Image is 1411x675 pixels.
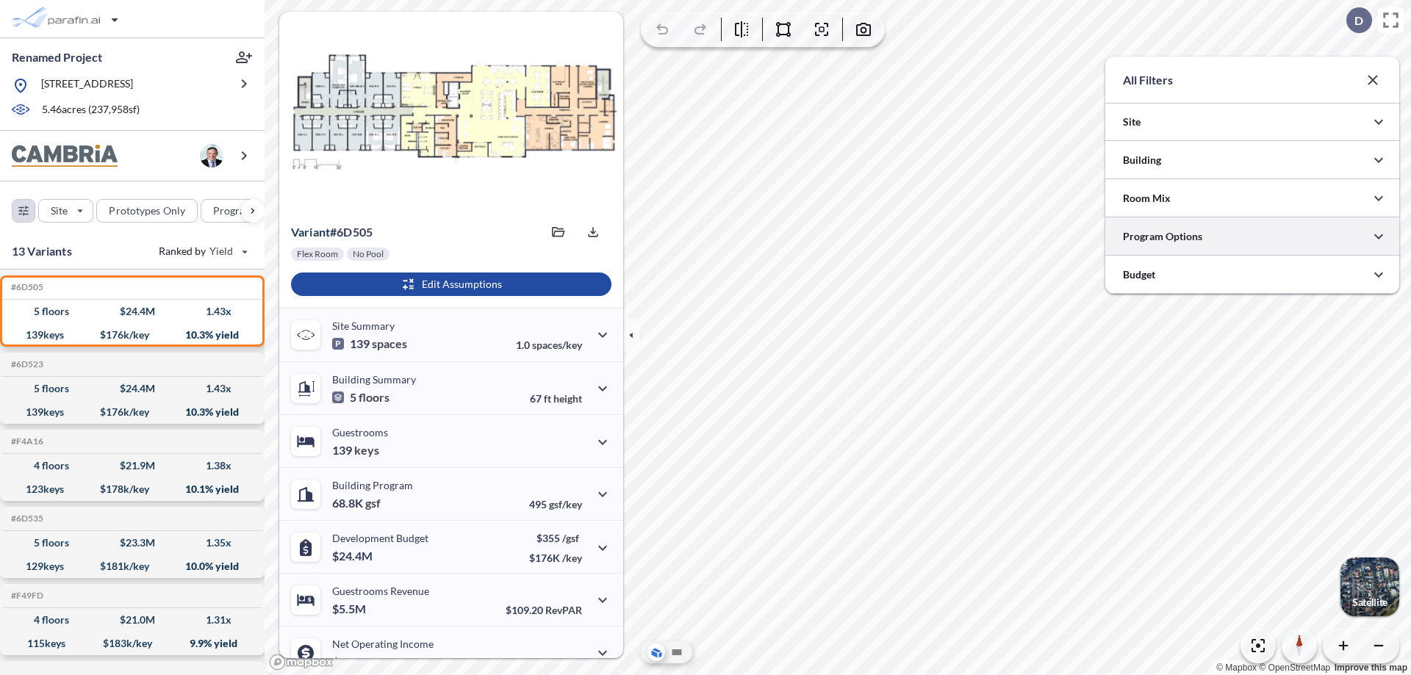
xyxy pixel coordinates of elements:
p: Prototypes Only [109,203,185,218]
span: /gsf [562,532,579,544]
h5: Click to copy the code [8,591,43,601]
span: spaces/key [532,339,582,351]
span: gsf [365,496,381,510]
p: # 6d505 [291,225,373,239]
p: Site Summary [332,320,395,332]
p: 68.8K [332,496,381,510]
span: gsf/key [549,498,582,510]
a: Mapbox homepage [269,654,334,671]
p: $2.5M [332,654,368,669]
p: No Pool [353,248,384,260]
p: Satellite [1352,596,1387,608]
p: Guestrooms [332,426,388,438]
button: Aerial View [647,643,665,661]
span: spaces [372,336,407,351]
h5: Click to copy the code [8,282,43,292]
p: Budget [1123,267,1155,282]
button: Prototypes Only [96,199,198,223]
p: 1.0 [516,339,582,351]
p: D [1354,14,1363,27]
span: ft [544,392,551,405]
span: Yield [209,244,234,259]
p: Site [1123,115,1141,129]
a: OpenStreetMap [1259,663,1330,673]
span: floors [359,390,389,405]
button: Switcher ImageSatellite [1340,557,1399,616]
h5: Click to copy the code [8,436,43,447]
button: Site [38,199,93,223]
p: 5 [332,390,389,405]
p: Renamed Project [12,49,102,65]
span: RevPAR [545,604,582,616]
img: user logo [200,144,223,167]
p: Building Summary [332,373,416,386]
p: 5.46 acres ( 237,958 sf) [42,102,140,118]
p: $5.5M [332,602,368,616]
p: Building [1123,153,1161,167]
p: Site [51,203,68,218]
h5: Click to copy the code [8,359,43,369]
p: Edit Assumptions [422,277,502,292]
p: 495 [529,498,582,510]
button: Site Plan [668,643,686,661]
img: Switcher Image [1340,557,1399,616]
p: Flex Room [297,248,338,260]
p: 67 [530,392,582,405]
p: Development Budget [332,532,428,544]
p: Net Operating Income [332,638,434,650]
button: Edit Assumptions [291,272,611,296]
span: keys [354,443,379,458]
p: Guestrooms Revenue [332,585,429,597]
p: Room Mix [1123,191,1171,206]
a: Improve this map [1335,663,1407,673]
h5: Click to copy the code [8,513,43,524]
a: Mapbox [1216,663,1257,673]
span: Variant [291,225,330,239]
p: 139 [332,336,407,351]
img: BrandImage [12,145,118,167]
p: $109.20 [506,604,582,616]
p: 13 Variants [12,242,72,260]
p: Program [213,203,254,218]
button: Program [201,199,280,223]
span: /key [562,552,582,564]
p: [STREET_ADDRESS] [41,76,133,95]
p: $355 [529,532,582,544]
span: height [553,392,582,405]
span: margin [550,657,582,669]
p: Building Program [332,479,413,491]
p: $24.4M [332,549,375,563]
p: All Filters [1123,71,1173,89]
p: 45.0% [520,657,582,669]
p: $176K [529,552,582,564]
button: Ranked by Yield [147,239,257,263]
p: 139 [332,443,379,458]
